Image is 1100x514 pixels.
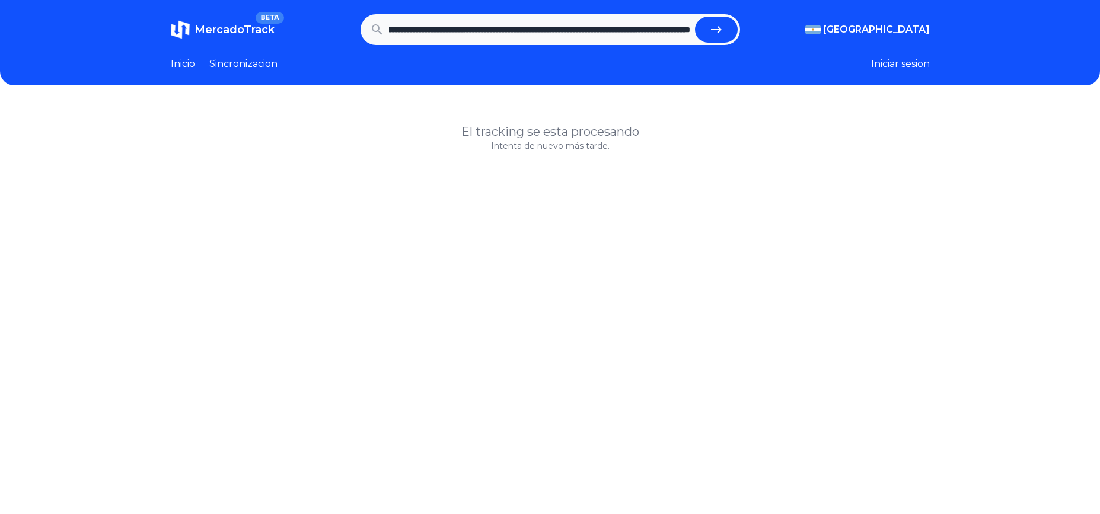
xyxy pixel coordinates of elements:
a: MercadoTrackBETA [171,20,275,39]
img: Argentina [805,25,821,34]
span: [GEOGRAPHIC_DATA] [823,23,930,37]
span: MercadoTrack [195,23,275,36]
h1: El tracking se esta procesando [171,123,930,140]
a: Inicio [171,57,195,71]
button: Iniciar sesion [871,57,930,71]
a: Sincronizacion [209,57,278,71]
p: Intenta de nuevo más tarde. [171,140,930,152]
span: BETA [256,12,283,24]
img: MercadoTrack [171,20,190,39]
button: [GEOGRAPHIC_DATA] [805,23,930,37]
